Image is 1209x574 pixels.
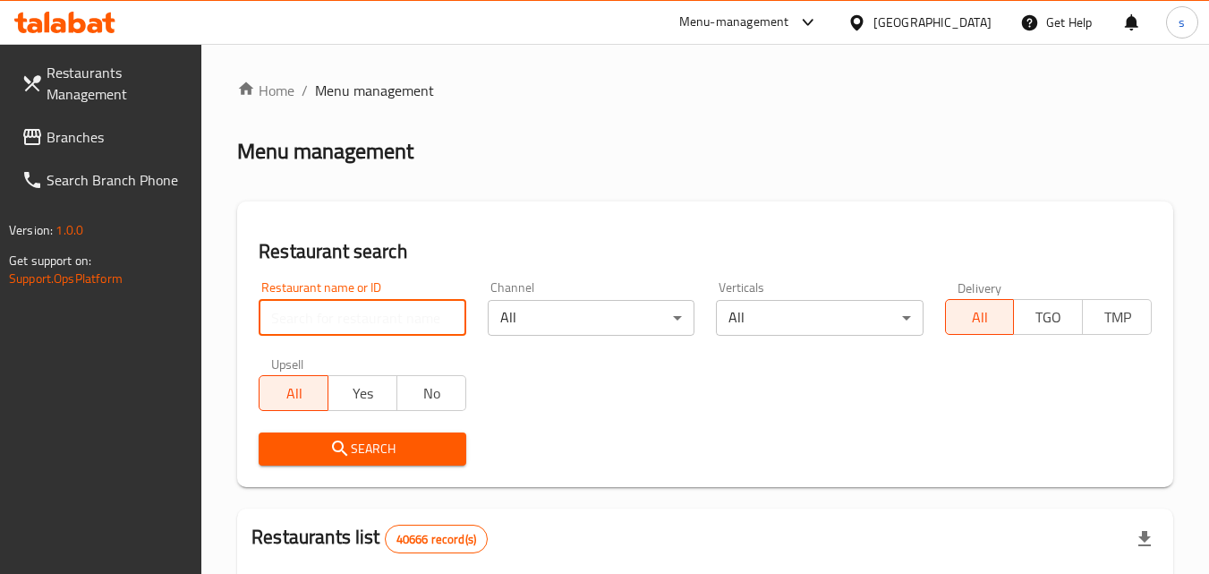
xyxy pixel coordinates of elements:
[873,13,992,32] div: [GEOGRAPHIC_DATA]
[385,525,488,553] div: Total records count
[259,300,465,336] input: Search for restaurant name or ID..
[7,116,202,158] a: Branches
[273,438,451,460] span: Search
[315,80,434,101] span: Menu management
[945,299,1015,335] button: All
[958,281,1002,294] label: Delivery
[1013,299,1083,335] button: TGO
[47,169,188,191] span: Search Branch Phone
[9,267,123,290] a: Support.OpsPlatform
[259,375,328,411] button: All
[679,12,789,33] div: Menu-management
[1123,518,1166,561] div: Export file
[404,381,459,407] span: No
[55,218,83,242] span: 1.0.0
[47,126,188,148] span: Branches
[259,238,1152,265] h2: Restaurant search
[259,433,465,466] button: Search
[328,375,397,411] button: Yes
[716,300,923,336] div: All
[7,51,202,116] a: Restaurants Management
[1082,299,1152,335] button: TMP
[267,381,321,407] span: All
[1090,304,1145,330] span: TMP
[251,524,488,553] h2: Restaurants list
[396,375,466,411] button: No
[7,158,202,201] a: Search Branch Phone
[386,531,487,548] span: 40666 record(s)
[47,62,188,105] span: Restaurants Management
[1179,13,1185,32] span: s
[237,137,413,166] h2: Menu management
[9,249,91,272] span: Get support on:
[1021,304,1076,330] span: TGO
[953,304,1008,330] span: All
[237,80,1173,101] nav: breadcrumb
[9,218,53,242] span: Version:
[336,381,390,407] span: Yes
[271,357,304,370] label: Upsell
[237,80,294,101] a: Home
[488,300,694,336] div: All
[302,80,308,101] li: /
